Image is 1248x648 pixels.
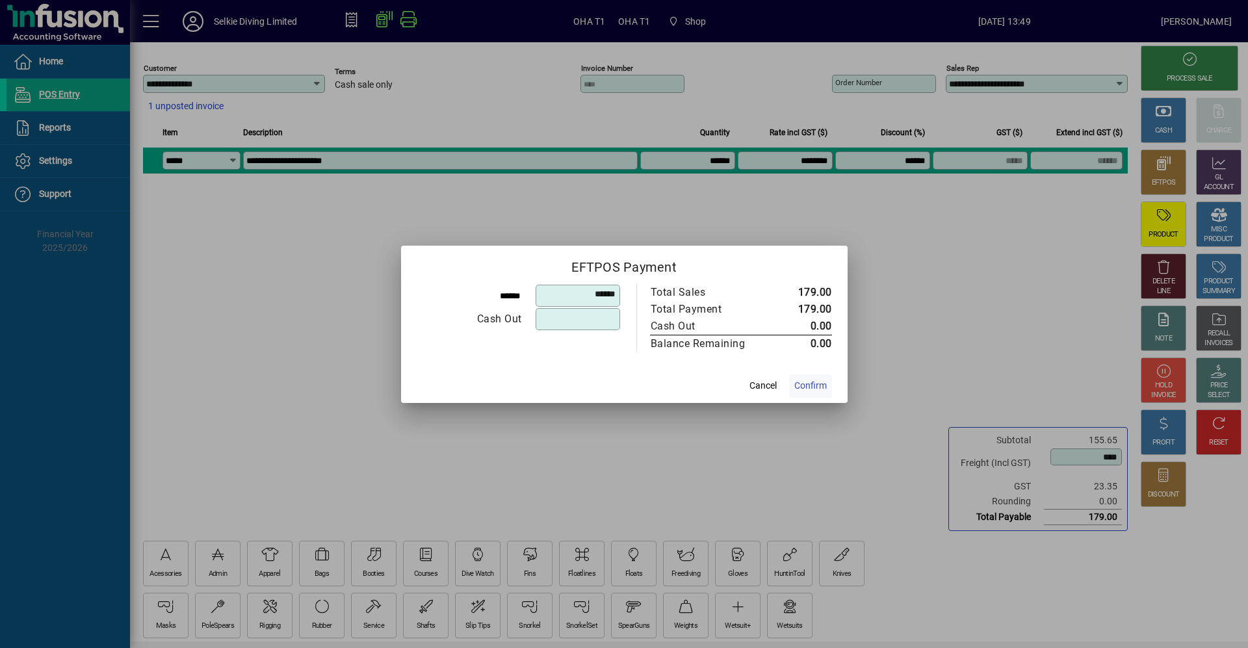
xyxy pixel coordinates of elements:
[651,336,760,352] div: Balance Remaining
[401,246,848,283] h2: EFTPOS Payment
[651,318,760,334] div: Cash Out
[650,301,773,318] td: Total Payment
[773,318,832,335] td: 0.00
[773,301,832,318] td: 179.00
[749,379,777,393] span: Cancel
[773,335,832,352] td: 0.00
[650,284,773,301] td: Total Sales
[742,374,784,398] button: Cancel
[789,374,832,398] button: Confirm
[794,379,827,393] span: Confirm
[773,284,832,301] td: 179.00
[417,311,522,327] div: Cash Out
